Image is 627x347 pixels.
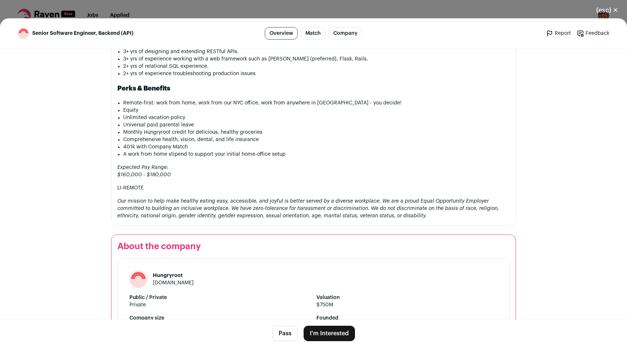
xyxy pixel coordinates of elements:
[123,99,510,107] li: Remote-first: work from home, work from our NYC office, work from anywhere in [GEOGRAPHIC_DATA] -...
[546,30,571,37] a: Report
[304,326,355,341] button: I'm Interested
[153,272,194,279] h1: Hungryroot
[265,27,298,40] a: Overview
[153,280,194,285] a: [DOMAIN_NAME]
[123,114,510,121] li: Unlimited vacation policy
[123,48,510,55] li: 3+ yrs of designing and extending RESTful APIs.
[123,107,510,114] li: Equity
[123,143,510,151] li: 401k with Company Match
[301,27,326,40] a: Match
[117,184,510,192] h1: LI-REMOTE
[32,30,133,37] span: Senior Software Engineer, Backend (API)
[117,172,171,177] em: $160,000 - $180,000
[316,301,498,309] span: $750M
[129,314,311,322] strong: Company size
[123,136,510,143] li: Comprehensive health, vision, dental, and life insurance
[130,271,147,288] img: dfd728e3fb47fdea54b215254a5a375c6ef16a04fb3c5d1c381684680e5bbace.jpg
[18,28,29,39] img: dfd728e3fb47fdea54b215254a5a375c6ef16a04fb3c5d1c381684680e5bbace.jpg
[316,294,498,301] strong: Valuation
[316,314,498,322] strong: Founded
[129,301,311,309] span: Private
[117,199,499,218] em: Our mission to help make healthy eating easy, accessible, and joyful is better served by a divers...
[123,121,510,129] li: Universal paid parental leave
[329,27,362,40] a: Company
[117,241,510,252] h2: About the company
[123,151,510,158] li: A work from home stipend to support your initial home-office setup
[117,85,170,92] strong: Perks & Benefits
[123,70,510,77] li: 2+ yrs of experience troubleshooting production issues
[123,129,510,136] li: Monthly Hungryroot credit for delicious, healthy groceries
[272,326,298,341] button: Pass
[129,294,311,301] strong: Public / Private
[123,63,510,70] li: 2+ yrs of relational SQL experience.
[587,2,627,18] button: Close modal
[117,165,168,170] em: Expected Pay Range:
[123,55,510,63] li: 3+ yrs of experience working with a web framework such as [PERSON_NAME] (preferred), Flask, Rails.
[577,30,609,37] a: Feedback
